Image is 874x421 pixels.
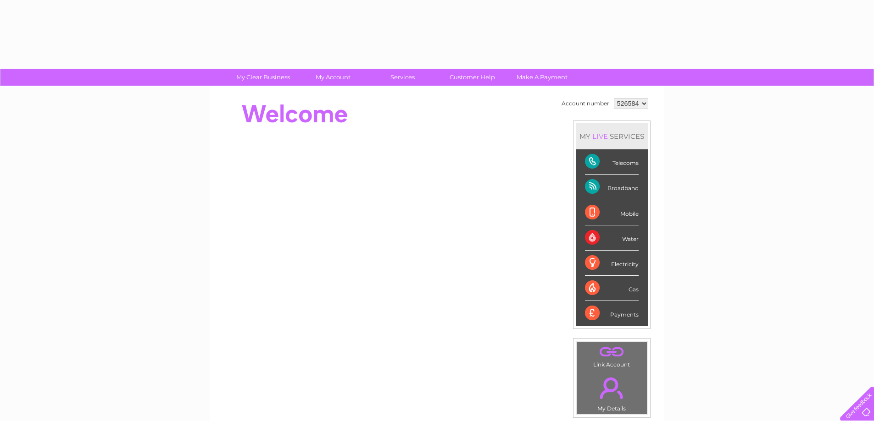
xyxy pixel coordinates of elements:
a: . [579,372,645,404]
a: Customer Help [434,69,510,86]
div: Mobile [585,200,639,225]
td: Link Account [576,341,647,370]
a: Make A Payment [504,69,580,86]
div: Payments [585,301,639,326]
div: Electricity [585,251,639,276]
td: Account number [559,96,612,111]
div: Telecoms [585,149,639,175]
div: Gas [585,276,639,301]
a: My Clear Business [225,69,301,86]
a: . [579,344,645,360]
div: MY SERVICES [576,123,648,149]
div: LIVE [590,132,610,141]
a: My Account [295,69,371,86]
div: Water [585,225,639,251]
div: Broadband [585,175,639,200]
td: My Details [576,370,647,415]
a: Services [365,69,440,86]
